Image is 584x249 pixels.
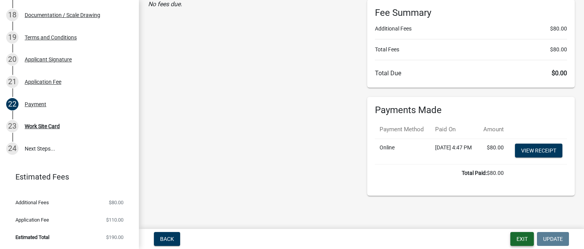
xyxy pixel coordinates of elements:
[15,217,49,222] span: Application Fee
[15,235,49,240] span: Estimated Total
[25,102,46,107] div: Payment
[6,31,19,44] div: 19
[375,120,430,139] th: Payment Method
[478,120,509,139] th: Amount
[6,120,19,132] div: 23
[106,217,123,222] span: $110.00
[510,232,534,246] button: Exit
[6,76,19,88] div: 21
[25,124,60,129] div: Work Site Card
[25,79,61,85] div: Application Fee
[543,236,563,242] span: Update
[375,105,567,116] h6: Payments Made
[6,53,19,66] div: 20
[375,69,567,77] h6: Total Due
[550,46,567,54] span: $80.00
[148,0,182,8] i: No fees due.
[6,142,19,155] div: 24
[430,139,478,164] td: [DATE] 4:47 PM
[109,200,123,205] span: $80.00
[6,98,19,110] div: 22
[106,235,123,240] span: $190.00
[552,69,567,77] span: $0.00
[515,144,562,158] a: View receipt
[375,25,567,33] li: Additional Fees
[154,232,180,246] button: Back
[375,139,430,164] td: Online
[550,25,567,33] span: $80.00
[25,35,77,40] div: Terms and Conditions
[375,46,567,54] li: Total Fees
[6,169,127,185] a: Estimated Fees
[25,12,100,18] div: Documentation / Scale Drawing
[430,120,478,139] th: Paid On
[25,57,72,62] div: Applicant Signature
[15,200,49,205] span: Additional Fees
[537,232,569,246] button: Update
[160,236,174,242] span: Back
[375,164,508,182] td: $80.00
[375,7,567,19] h6: Fee Summary
[6,9,19,21] div: 18
[462,170,487,176] b: Total Paid:
[478,139,509,164] td: $80.00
